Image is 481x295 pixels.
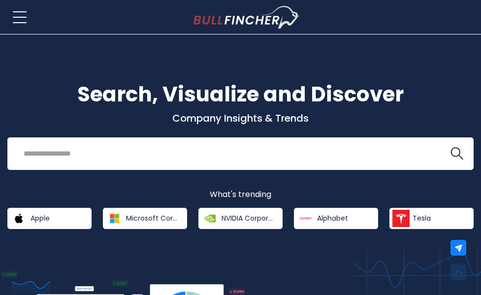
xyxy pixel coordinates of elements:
img: search icon [450,147,463,160]
a: Alphabet [294,208,378,229]
span: NVIDIA Corporation [222,214,276,223]
span: Tesla [413,214,431,223]
a: Tesla [389,208,474,229]
a: Microsoft Corporation [103,208,187,229]
h1: Search, Visualize and Discover [7,79,474,110]
a: Apple [7,208,92,229]
span: Alphabet [317,214,348,223]
p: What's trending [7,190,474,200]
img: Bullfincher logo [193,6,300,29]
a: NVIDIA Corporation [198,208,283,229]
p: Company Insights & Trends [7,112,474,125]
span: Microsoft Corporation [126,214,180,223]
span: Apple [31,214,50,223]
a: Go to homepage [193,6,299,29]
